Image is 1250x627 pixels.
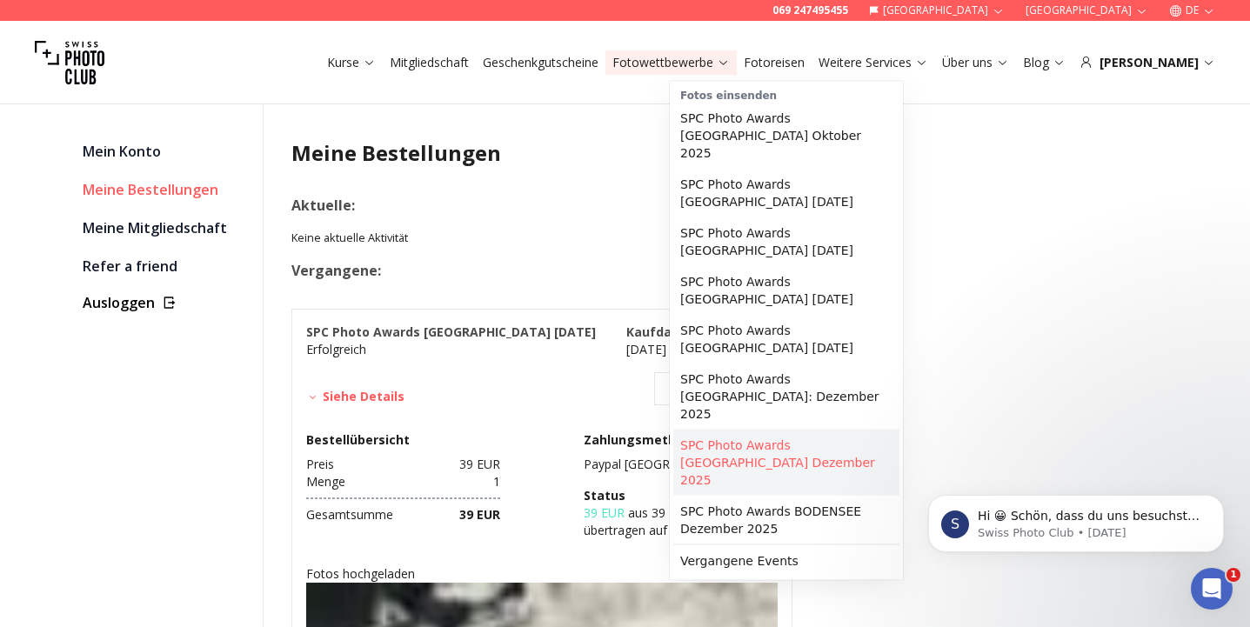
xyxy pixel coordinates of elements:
a: Refer a friend [83,254,249,278]
span: P aypal [GEOGRAPHIC_DATA] [584,456,748,472]
a: Blog [1023,54,1066,71]
a: Mitgliedschaft [390,54,469,71]
a: SPC Photo Awards [GEOGRAPHIC_DATA] [DATE] [673,315,899,364]
span: SPC Photo Awards [GEOGRAPHIC_DATA] [DATE] [306,324,596,340]
button: Weitere Services [812,50,935,75]
div: Zahlungsmethode [584,431,778,449]
small: Keine aktuelle Aktivität [291,230,959,246]
a: Mein Konto [83,139,249,163]
div: Fotos einsenden [673,85,899,103]
iframe: Intercom notifications message [902,458,1250,580]
span: Kaufdatum [626,324,698,340]
h1: Meine Bestellungen [291,139,959,167]
span: 1 [1227,568,1240,582]
h2: Aktuelle : [291,195,959,216]
button: Über uns [935,50,1016,75]
span: [DATE] [626,341,666,357]
button: Ausloggen [83,292,249,313]
button: Siehe Details [306,388,404,405]
a: SPC Photo Awards [GEOGRAPHIC_DATA] Oktober 2025 [673,103,899,169]
div: Bestellübersicht [306,431,500,449]
button: Fotoreisen [737,50,812,75]
a: Weitere Services [819,54,928,71]
iframe: Intercom live chat [1191,568,1233,610]
a: Geschenkgutscheine [483,54,598,71]
a: Meine Mitgliedschaft [83,216,249,240]
a: SPC Photo Awards [GEOGRAPHIC_DATA] [DATE] [673,266,899,315]
div: [PERSON_NAME] [1080,54,1215,71]
a: Fotowettbewerbe [612,54,730,71]
span: aus 39 EUR wird übertragen auf [DATE] [584,504,719,538]
a: Kurse [327,54,376,71]
span: Status [584,487,625,504]
a: SPC Photo Awards [GEOGRAPHIC_DATA] Dezember 2025 [673,430,899,496]
a: Fotoreisen [744,54,805,71]
span: Preis [306,456,334,472]
a: Vergangene Events [673,545,899,577]
a: SPC Photo Awards [GEOGRAPHIC_DATA] [DATE] [673,217,899,266]
a: 069 247495455 [772,3,848,17]
h4: Fotos hochgeladen [306,565,778,583]
button: Zahlungsbeleg [669,380,763,397]
button: Geschenkgutscheine [476,50,605,75]
span: Erfolgreich [306,341,366,357]
a: SPC Photo Awards BODENSEE Dezember 2025 [673,496,899,544]
button: Fotowettbewerbe [605,50,737,75]
button: Mitgliedschaft [383,50,476,75]
b: 39 EUR [459,506,500,523]
button: Kurse [320,50,383,75]
span: 1 [493,473,500,490]
h2: Vergangene : [291,260,959,281]
div: Meine Bestellungen [83,177,249,202]
a: Über uns [942,54,1009,71]
span: Gesamtsumme [306,506,393,523]
a: SPC Photo Awards [GEOGRAPHIC_DATA] [DATE] [673,169,899,217]
span: 39 EUR [584,504,625,521]
button: Blog [1016,50,1073,75]
a: SPC Photo Awards [GEOGRAPHIC_DATA]: Dezember 2025 [673,364,899,430]
img: Swiss photo club [35,28,104,97]
span: 39 EUR [459,456,500,472]
span: Menge [306,473,345,490]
